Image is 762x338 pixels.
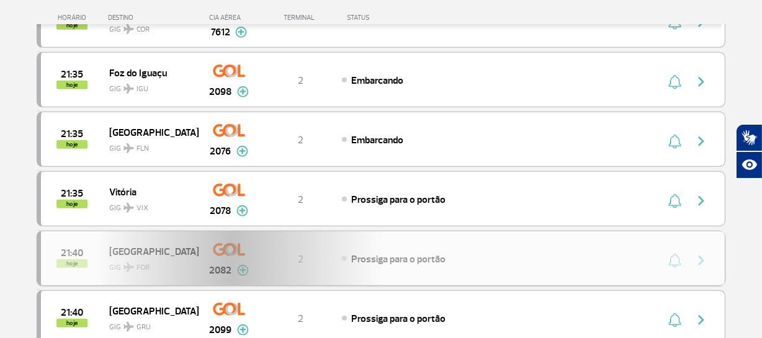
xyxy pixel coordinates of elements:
span: hoje [56,140,87,149]
img: mais-info-painel-voo.svg [237,324,249,336]
img: seta-direita-painel-voo.svg [694,74,709,89]
span: 2 [298,74,303,87]
button: Abrir tradutor de língua de sinais. [736,124,762,151]
span: Embarcando [351,74,403,87]
span: 2098 [210,84,232,99]
img: sino-painel-voo.svg [668,313,681,327]
span: Vitória [109,184,189,200]
img: destiny_airplane.svg [123,84,134,94]
span: 2076 [210,144,231,159]
span: GIG [109,196,189,214]
span: GIG [109,315,189,333]
span: VIX [137,203,148,214]
span: 2 [298,193,303,206]
span: GRU [137,322,151,333]
span: 2025-08-26 21:35:00 [61,70,83,79]
div: STATUS [341,14,442,22]
span: 2099 [210,322,232,337]
span: GIG [109,77,189,95]
img: seta-direita-painel-voo.svg [694,193,709,208]
span: Foz do Iguaçu [109,64,189,81]
span: 2025-08-26 21:35:00 [61,189,83,198]
img: seta-direita-painel-voo.svg [694,313,709,327]
span: 2025-08-26 21:40:00 [61,308,83,317]
div: DESTINO [108,14,199,22]
span: 2 [298,313,303,325]
div: CIA AÉREA [198,14,260,22]
span: 2078 [210,203,231,218]
span: hoje [56,200,87,208]
div: HORÁRIO [40,14,108,22]
span: 2025-08-26 21:35:00 [61,130,83,138]
img: sino-painel-voo.svg [668,134,681,149]
span: 2 [298,134,303,146]
img: mais-info-painel-voo.svg [236,146,248,157]
img: sino-painel-voo.svg [668,74,681,89]
div: TERMINAL [260,14,341,22]
span: Prossiga para o portão [351,193,446,206]
div: Plugin de acessibilidade da Hand Talk. [736,124,762,179]
img: destiny_airplane.svg [123,322,134,332]
img: destiny_airplane.svg [123,203,134,213]
span: Prossiga para o portão [351,313,446,325]
img: sino-painel-voo.svg [668,193,681,208]
img: seta-direita-painel-voo.svg [694,134,709,149]
span: hoje [56,319,87,327]
span: 7612 [211,25,230,40]
img: mais-info-painel-voo.svg [236,205,248,216]
img: mais-info-painel-voo.svg [237,86,249,97]
span: GIG [109,136,189,154]
span: hoje [56,81,87,89]
img: mais-info-painel-voo.svg [235,27,247,38]
span: Embarcando [351,134,403,146]
img: destiny_airplane.svg [123,143,134,153]
span: [GEOGRAPHIC_DATA] [109,303,189,319]
span: [GEOGRAPHIC_DATA] [109,124,189,140]
button: Abrir recursos assistivos. [736,151,762,179]
span: FLN [137,143,149,154]
span: IGU [137,84,148,95]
